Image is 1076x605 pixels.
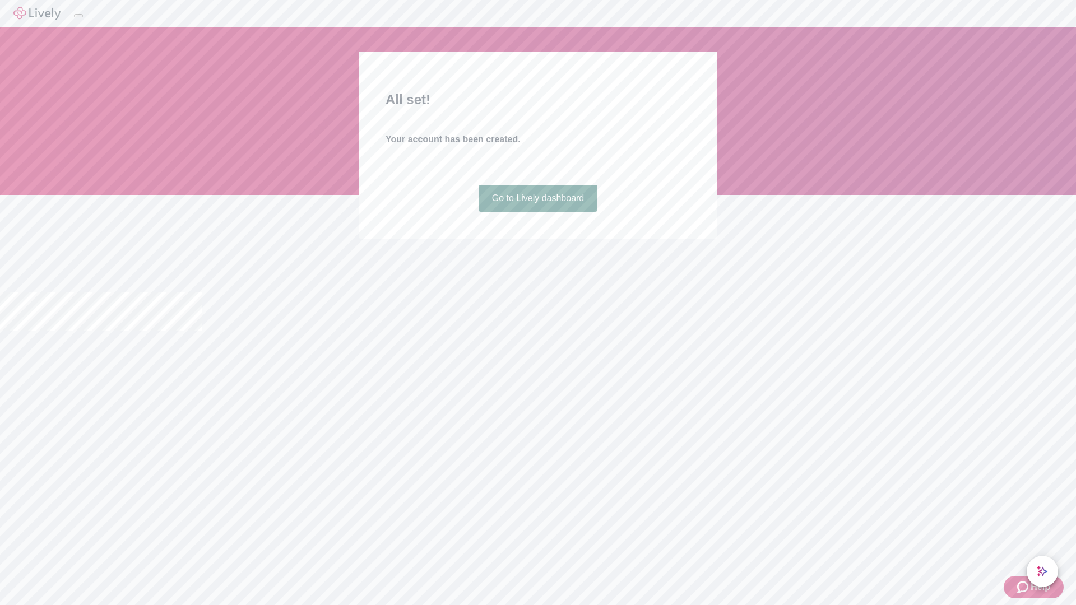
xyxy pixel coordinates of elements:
[1004,576,1064,598] button: Zendesk support iconHelp
[1027,556,1058,587] button: chat
[1037,566,1048,577] svg: Lively AI Assistant
[386,133,690,146] h4: Your account has been created.
[13,7,61,20] img: Lively
[74,14,83,17] button: Log out
[1031,580,1050,594] span: Help
[1017,580,1031,594] svg: Zendesk support icon
[386,90,690,110] h2: All set!
[479,185,598,212] a: Go to Lively dashboard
